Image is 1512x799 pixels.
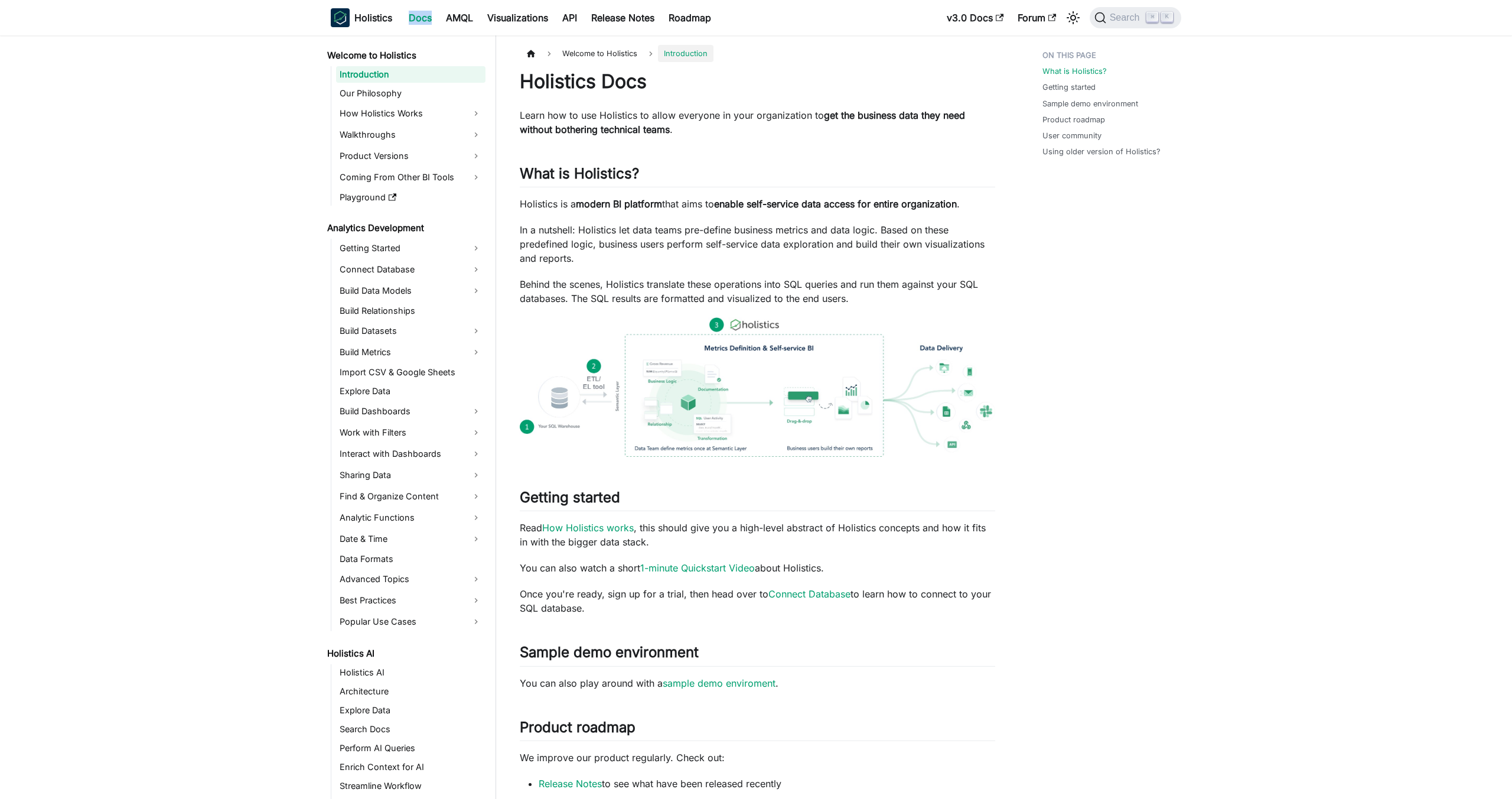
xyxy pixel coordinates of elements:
[336,147,485,165] a: Product Versions
[336,530,485,548] a: Date & Time
[336,664,485,681] a: Holistics AI
[336,683,485,700] a: Architecture
[520,521,995,549] p: Read , this should give you a high-level abstract of Holistics concepts and how it fits in with t...
[520,108,995,137] p: Learn how to use Holistics to allow everyone in your organization to .
[520,719,995,741] h2: Product roadmap
[336,487,485,506] a: Find & Organize Content
[555,8,584,27] a: API
[1042,146,1161,157] a: Using older version of Holistics?
[576,198,662,210] strong: modern BI platform
[336,591,485,610] a: Best Practices
[336,383,485,399] a: Explore Data
[520,70,995,93] h1: Holistics Docs
[520,587,995,615] p: Once you're ready, sign up for a trial, then head over to to learn how to connect to your SQL dat...
[520,317,995,457] img: How Holistics fits in your Data Stack
[336,423,485,442] a: Work with Filters
[324,47,485,64] a: Welcome to Holistics
[539,777,995,791] li: to see what have been released recently
[520,45,995,62] nav: Breadcrumbs
[324,645,485,662] a: Holistics AI
[336,364,485,381] a: Import CSV & Google Sheets
[336,85,485,102] a: Our Philosophy
[520,751,995,765] p: We improve our product regularly. Check out:
[539,778,602,790] a: Release Notes
[331,8,392,27] a: HolisticsHolistics
[336,759,485,775] a: Enrich Context for AI
[336,570,485,589] a: Advanced Topics
[663,677,775,689] a: sample demo enviroment
[658,45,713,62] span: Introduction
[402,8,439,27] a: Docs
[336,612,485,631] a: Popular Use Cases
[336,125,485,144] a: Walkthroughs
[336,104,485,123] a: How Holistics Works
[336,466,485,485] a: Sharing Data
[940,8,1011,27] a: v3.0 Docs
[520,561,995,575] p: You can also watch a short about Holistics.
[336,239,485,258] a: Getting Started
[336,702,485,719] a: Explore Data
[336,321,485,340] a: Build Datasets
[542,522,634,534] a: How Holistics works
[1042,66,1107,77] a: What is Holistics?
[640,562,755,574] a: 1-minute Quickstart Video
[1064,8,1083,27] button: Switch between dark and light mode (currently light mode)
[520,45,542,62] a: Home page
[1090,7,1181,28] button: Search (Command+K)
[714,198,957,210] strong: enable self-service data access for entire organization
[336,189,485,206] a: Playground
[336,740,485,756] a: Perform AI Queries
[520,197,995,211] p: Holistics is a that aims to .
[520,165,995,187] h2: What is Holistics?
[1106,12,1147,23] span: Search
[336,402,485,421] a: Build Dashboards
[1042,98,1138,109] a: Sample demo environment
[319,35,496,799] nav: Docs sidebar
[336,508,485,527] a: Analytic Functions
[336,281,485,300] a: Build Data Models
[520,223,995,265] p: In a nutshell: Holistics let data teams pre-define business metrics and data logic. Based on thes...
[1146,12,1158,22] kbd: ⌘
[480,8,555,27] a: Visualizations
[1161,12,1173,22] kbd: K
[520,489,995,511] h2: Getting started
[556,45,643,62] span: Welcome to Holistics
[336,303,485,319] a: Build Relationships
[520,676,995,690] p: You can also play around with a .
[336,551,485,567] a: Data Formats
[1042,82,1096,93] a: Getting started
[584,8,661,27] a: Release Notes
[336,444,485,463] a: Interact with Dashboards
[336,721,485,738] a: Search Docs
[661,8,718,27] a: Roadmap
[520,277,995,306] p: Behind the scenes, Holistics translate these operations into SQL queries and run them against you...
[439,8,480,27] a: AMQL
[336,778,485,794] a: Streamline Workflow
[331,8,350,27] img: Holistics
[768,588,850,600] a: Connect Database
[336,66,485,83] a: Introduction
[354,11,392,25] b: Holistics
[520,644,995,666] h2: Sample demo environment
[336,343,485,362] a: Build Metrics
[336,168,485,187] a: Coming From Other BI Tools
[1042,114,1105,125] a: Product roadmap
[324,220,485,236] a: Analytics Development
[1011,8,1063,27] a: Forum
[1042,130,1102,141] a: User community
[336,260,485,279] a: Connect Database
